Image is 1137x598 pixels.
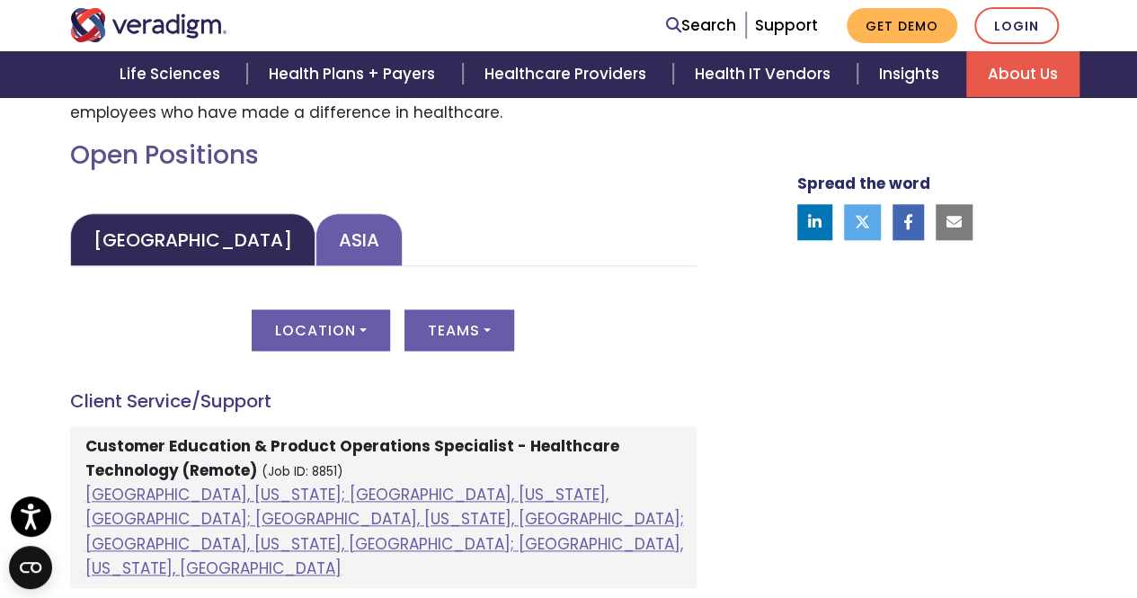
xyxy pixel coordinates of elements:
button: Location [252,309,390,351]
a: Search [666,13,736,38]
a: Healthcare Providers [463,51,673,97]
button: Open CMP widget [9,546,52,589]
a: [GEOGRAPHIC_DATA], [US_STATE]; [GEOGRAPHIC_DATA], [US_STATE], [GEOGRAPHIC_DATA]; [GEOGRAPHIC_DATA... [85,484,684,579]
strong: Customer Education & Product Operations Specialist - Healthcare Technology (Remote) [85,435,619,481]
small: (Job ID: 8851) [262,463,343,480]
a: Asia [315,213,403,266]
strong: Spread the word [797,173,930,194]
a: Support [755,14,818,36]
a: Get Demo [847,8,957,43]
a: Login [974,7,1059,44]
a: Health IT Vendors [673,51,857,97]
a: [GEOGRAPHIC_DATA] [70,213,315,266]
h2: Open Positions [70,140,697,171]
h4: Client Service/Support [70,390,697,412]
button: Teams [404,309,514,351]
a: Health Plans + Payers [247,51,462,97]
a: Insights [857,51,966,97]
a: About Us [966,51,1079,97]
img: Veradigm logo [70,8,227,42]
a: Life Sciences [98,51,247,97]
